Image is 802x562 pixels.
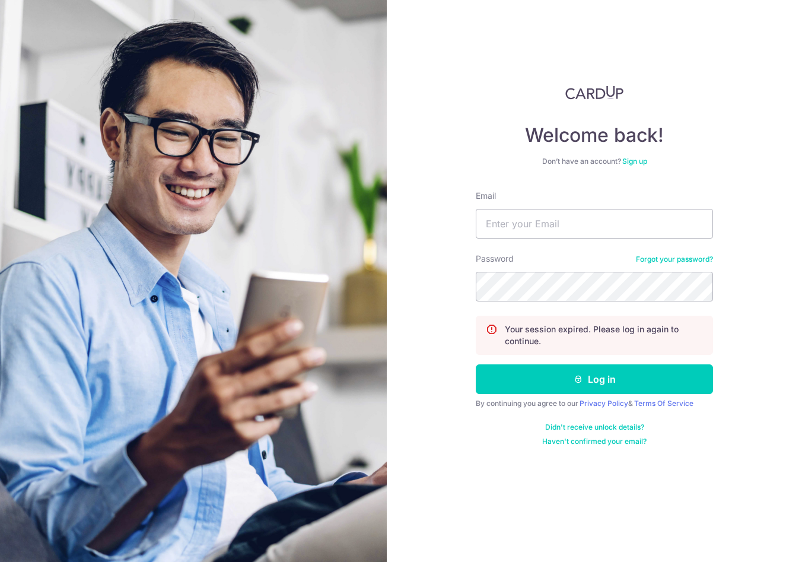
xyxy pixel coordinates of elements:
h4: Welcome back! [476,123,713,147]
button: Log in [476,364,713,394]
label: Email [476,190,496,202]
label: Password [476,253,514,265]
a: Forgot your password? [636,255,713,264]
div: Don’t have an account? [476,157,713,166]
div: By continuing you agree to our & [476,399,713,408]
img: CardUp Logo [565,85,623,100]
input: Enter your Email [476,209,713,239]
a: Haven't confirmed your email? [542,437,647,446]
a: Terms Of Service [634,399,693,408]
p: Your session expired. Please log in again to continue. [505,323,703,347]
a: Sign up [622,157,647,166]
a: Didn't receive unlock details? [545,423,644,432]
a: Privacy Policy [580,399,628,408]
